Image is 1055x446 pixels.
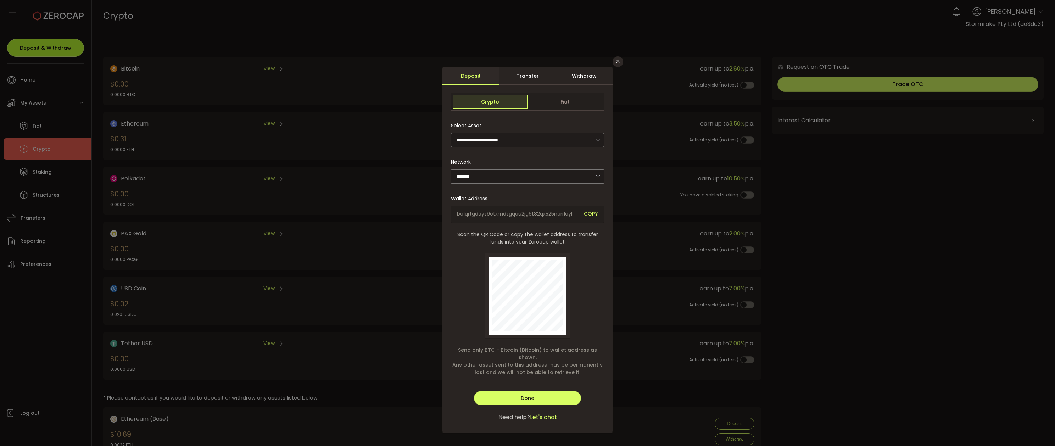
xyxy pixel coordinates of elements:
span: Done [521,395,534,402]
button: Close [613,56,623,67]
span: Need help? [498,413,530,422]
span: Let's chat [530,413,557,422]
label: Wallet Address [451,195,492,202]
span: Any other asset sent to this address may be permanently lost and we will not be able to retrieve it. [451,361,604,376]
iframe: Chat Widget [1020,412,1055,446]
label: Select Asset [451,122,486,129]
span: bc1qrtgdayz9ctxmdzgqeu2jg6t82qx525nerrlcyl [457,210,579,218]
div: Transfer [499,67,556,85]
span: Scan the QR Code or copy the wallet address to transfer funds into your Zerocap wallet. [451,231,604,246]
button: Done [474,391,581,405]
div: Deposit [442,67,499,85]
div: dialog [442,67,613,433]
div: Withdraw [556,67,613,85]
span: Fiat [527,95,602,109]
span: Crypto [453,95,527,109]
label: Network [451,158,475,166]
span: COPY [584,210,598,218]
span: Send only BTC - Bitcoin (Bitcoin) to wallet address as shown. [451,346,604,361]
